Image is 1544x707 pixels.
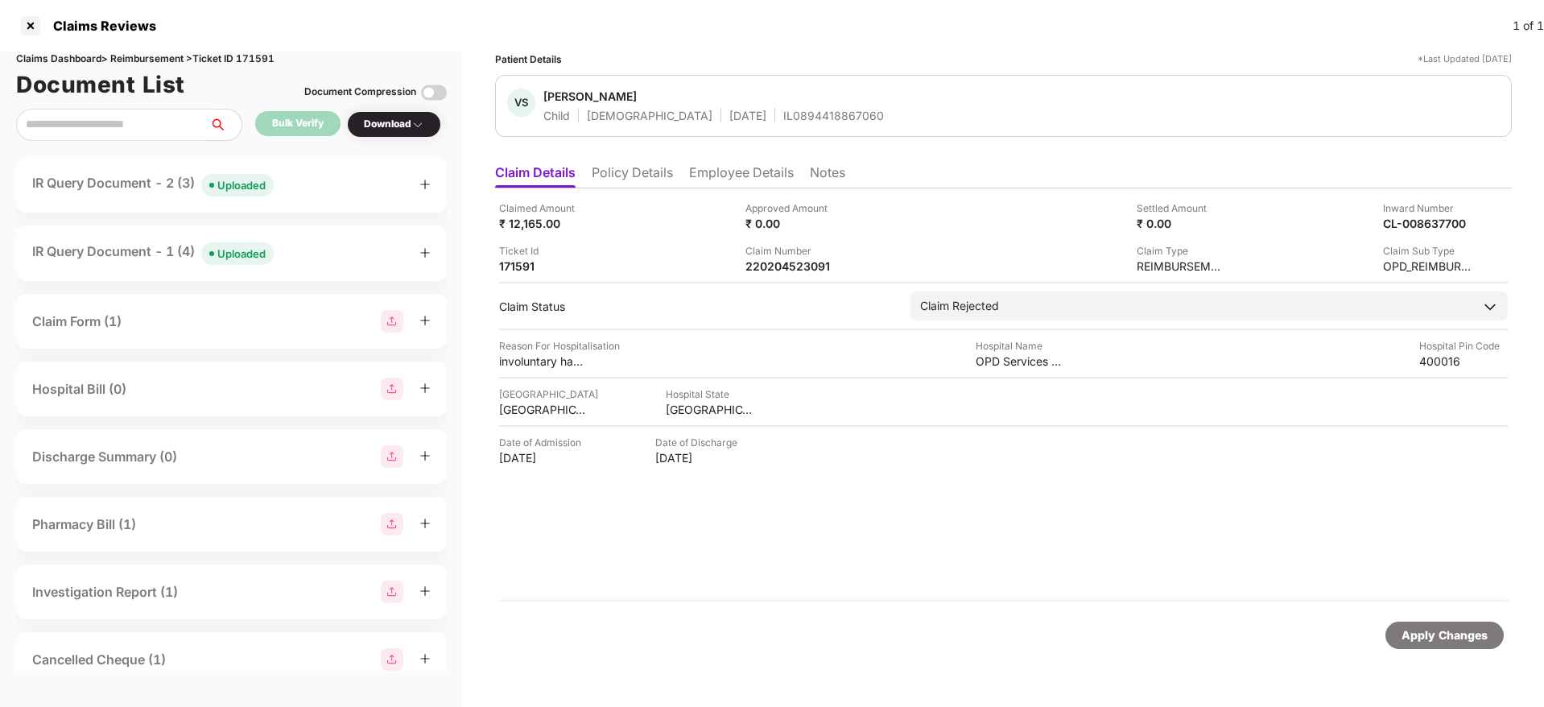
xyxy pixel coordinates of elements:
div: Bulk Verify [272,116,324,131]
div: Claim Type [1137,243,1225,258]
div: Date of Admission [499,435,588,450]
div: 1 of 1 [1513,17,1544,35]
div: IR Query Document - 1 (4) [32,242,274,265]
div: [GEOGRAPHIC_DATA] [666,402,754,417]
div: [DATE] [729,108,766,123]
div: IL0894418867060 [783,108,884,123]
div: involuntary habitual movements [499,353,588,369]
span: search [208,118,242,131]
div: Claim Form (1) [32,312,122,332]
div: Apply Changes [1402,626,1488,644]
div: Investigation Report (1) [32,582,178,602]
span: plus [419,179,431,190]
span: plus [419,315,431,326]
img: svg+xml;base64,PHN2ZyBpZD0iRHJvcGRvd24tMzJ4MzIiIHhtbG5zPSJodHRwOi8vd3d3LnczLm9yZy8yMDAwL3N2ZyIgd2... [411,118,424,131]
div: [DATE] [499,450,588,465]
div: [DEMOGRAPHIC_DATA] [587,108,712,123]
div: Claims Dashboard > Reimbursement > Ticket ID 171591 [16,52,447,67]
div: 220204523091 [745,258,834,274]
span: plus [419,585,431,597]
div: Settled Amount [1137,201,1225,216]
div: Hospital Name [976,338,1064,353]
li: Policy Details [592,164,673,188]
div: Approved Amount [745,201,834,216]
div: [GEOGRAPHIC_DATA] [499,402,588,417]
div: Patient Details [495,52,562,67]
img: svg+xml;base64,PHN2ZyBpZD0iVG9nZ2xlLTMyeDMyIiB4bWxucz0iaHR0cDovL3d3dy53My5vcmcvMjAwMC9zdmciIHdpZH... [421,80,447,105]
div: Uploaded [217,246,266,262]
div: [GEOGRAPHIC_DATA] [499,387,598,402]
img: svg+xml;base64,PHN2ZyBpZD0iR3JvdXBfMjg4MTMiIGRhdGEtbmFtZT0iR3JvdXAgMjg4MTMiIHhtbG5zPSJodHRwOi8vd3... [381,378,403,400]
div: ₹ 0.00 [745,216,834,231]
span: plus [419,382,431,394]
div: 400016 [1419,353,1508,369]
div: Claim Rejected [920,297,999,315]
div: Document Compression [304,85,416,100]
div: Claim Number [745,243,834,258]
img: downArrowIcon [1482,299,1498,315]
li: Employee Details [689,164,794,188]
div: Claim Sub Type [1383,243,1472,258]
div: Claimed Amount [499,201,588,216]
div: Inward Number [1383,201,1472,216]
li: Claim Details [495,164,576,188]
div: Reason For Hospitalisation [499,338,620,353]
div: REIMBURSEMENT [1137,258,1225,274]
div: VS [507,89,535,117]
img: svg+xml;base64,PHN2ZyBpZD0iR3JvdXBfMjg4MTMiIGRhdGEtbmFtZT0iR3JvdXAgMjg4MTMiIHhtbG5zPSJodHRwOi8vd3... [381,581,403,603]
div: CL-008637700 [1383,216,1472,231]
div: Claim Status [499,299,894,314]
img: svg+xml;base64,PHN2ZyBpZD0iR3JvdXBfMjg4MTMiIGRhdGEtbmFtZT0iR3JvdXAgMjg4MTMiIHhtbG5zPSJodHRwOi8vd3... [381,445,403,468]
h1: Document List [16,67,185,102]
div: Hospital Pin Code [1419,338,1508,353]
img: svg+xml;base64,PHN2ZyBpZD0iR3JvdXBfMjg4MTMiIGRhdGEtbmFtZT0iR3JvdXAgMjg4MTMiIHhtbG5zPSJodHRwOi8vd3... [381,513,403,535]
div: Download [364,117,424,132]
div: ₹ 0.00 [1137,216,1225,231]
span: plus [419,247,431,258]
div: 171591 [499,258,588,274]
img: svg+xml;base64,PHN2ZyBpZD0iR3JvdXBfMjg4MTMiIGRhdGEtbmFtZT0iR3JvdXAgMjg4MTMiIHhtbG5zPSJodHRwOi8vd3... [381,310,403,333]
div: Hospital Bill (0) [32,379,126,399]
div: Pharmacy Bill (1) [32,515,136,535]
div: Date of Discharge [655,435,744,450]
button: search [208,109,242,141]
div: ₹ 12,165.00 [499,216,588,231]
div: Ticket Id [499,243,588,258]
div: [PERSON_NAME] [543,89,637,104]
div: Child [543,108,570,123]
div: IR Query Document - 2 (3) [32,173,274,196]
li: Notes [810,164,845,188]
span: plus [419,450,431,461]
div: *Last Updated [DATE] [1418,52,1512,67]
span: plus [419,653,431,664]
div: [DATE] [655,450,744,465]
div: Claims Reviews [43,18,156,34]
div: OPD_REIMBURSEMENT [1383,258,1472,274]
div: Uploaded [217,177,266,193]
div: Discharge Summary (0) [32,447,177,467]
span: plus [419,518,431,529]
img: svg+xml;base64,PHN2ZyBpZD0iR3JvdXBfMjg4MTMiIGRhdGEtbmFtZT0iR3JvdXAgMjg4MTMiIHhtbG5zPSJodHRwOi8vd3... [381,648,403,671]
div: OPD Services - [GEOGRAPHIC_DATA] [976,353,1064,369]
div: Hospital State [666,387,754,402]
div: Cancelled Cheque (1) [32,650,166,670]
